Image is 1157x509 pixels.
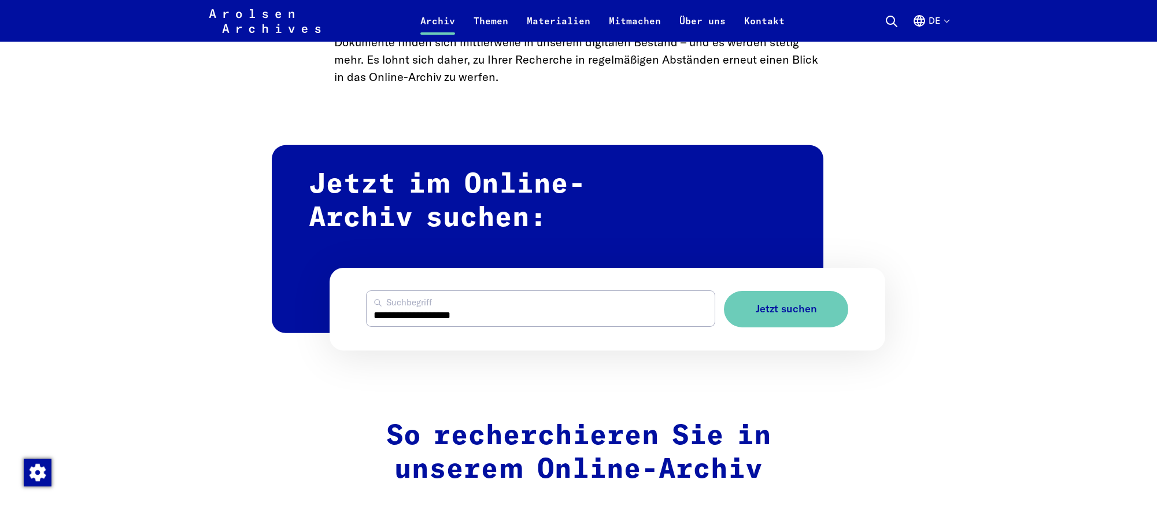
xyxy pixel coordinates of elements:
a: Über uns [670,14,735,42]
a: Kontakt [735,14,794,42]
img: Zustimmung ändern [24,459,51,486]
button: Deutsch, Sprachauswahl [912,14,949,42]
h2: Jetzt im Online-Archiv suchen: [272,145,823,333]
a: Mitmachen [600,14,670,42]
span: Jetzt suchen [756,303,817,315]
nav: Primär [411,7,794,35]
div: Zustimmung ändern [23,458,51,486]
a: Themen [464,14,517,42]
h2: So recherchieren Sie in unserem Online-Archiv [334,420,823,486]
button: Jetzt suchen [724,291,848,327]
a: Materialien [517,14,600,42]
a: Archiv [411,14,464,42]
